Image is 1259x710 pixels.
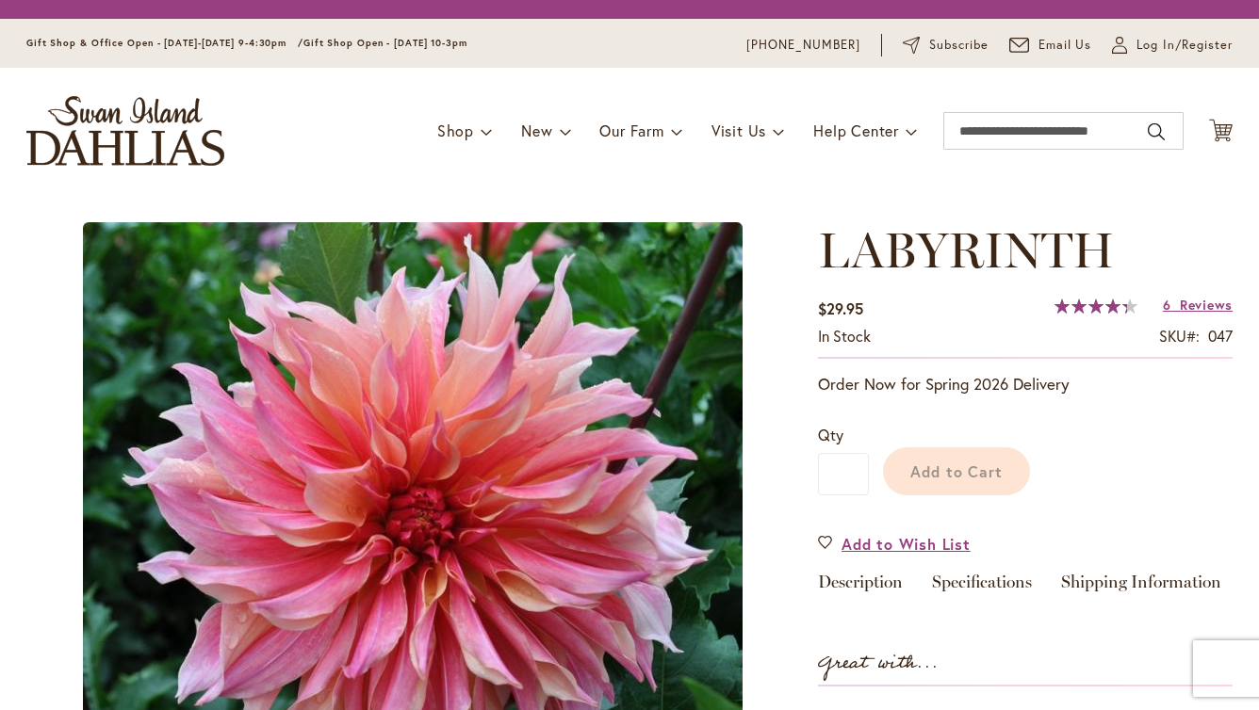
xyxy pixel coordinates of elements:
span: Shop [437,121,474,140]
a: store logo [26,96,224,166]
a: Subscribe [903,36,989,55]
p: Order Now for Spring 2026 Delivery [818,373,1233,395]
div: Detailed Product Info [818,573,1233,601]
span: Subscribe [929,36,989,55]
a: Specifications [932,573,1032,601]
span: Reviews [1180,296,1233,314]
div: 047 [1208,326,1233,347]
a: Shipping Information [1061,573,1221,601]
span: Email Us [1038,36,1092,55]
span: Add to Wish List [842,533,971,555]
span: LABYRINTH [818,220,1114,280]
span: Log In/Register [1136,36,1233,55]
span: Gift Shop & Office Open - [DATE]-[DATE] 9-4:30pm / [26,37,303,49]
span: Visit Us [711,121,766,140]
a: 6 Reviews [1163,296,1233,314]
a: Add to Wish List [818,533,971,555]
strong: SKU [1159,326,1200,346]
div: 87% [1055,299,1137,314]
span: Our Farm [599,121,663,140]
span: 6 [1163,296,1171,314]
span: Qty [818,425,843,444]
a: Email Us [1009,36,1092,55]
a: Description [818,573,903,601]
button: Search [1148,117,1165,147]
span: Gift Shop Open - [DATE] 10-3pm [303,37,467,49]
a: [PHONE_NUMBER] [746,36,860,55]
span: Help Center [813,121,899,140]
span: $29.95 [818,299,863,318]
strong: Great with... [818,648,939,679]
span: New [521,121,552,140]
a: Log In/Register [1112,36,1233,55]
span: In stock [818,326,871,346]
div: Availability [818,326,871,347]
